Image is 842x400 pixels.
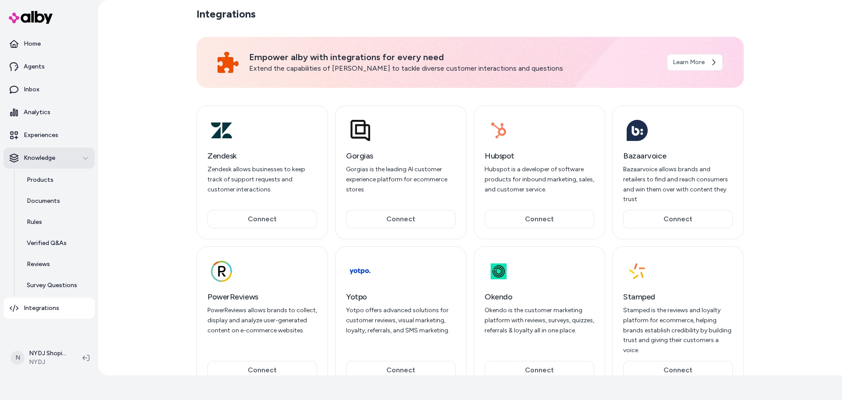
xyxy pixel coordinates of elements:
[18,233,95,254] a: Verified Q&As
[249,51,656,63] p: Empower alby with integrations for every need
[623,165,733,205] p: Bazaarvoice allows brands and retailers to find and reach consumers and win them over with conten...
[485,210,594,228] button: Connect
[485,165,594,195] p: Hubspot is a developer of software products for inbound marketing, sales, and customer service.
[207,210,317,228] button: Connect
[4,148,95,169] button: Knowledge
[18,169,95,191] a: Products
[207,165,317,195] p: Zendesk allows businesses to keep track of support requests and customer interactions.
[4,79,95,100] a: Inbox
[249,63,656,74] p: Extend the capabilities of [PERSON_NAME] to tackle diverse customer interactions and questions
[24,40,41,48] p: Home
[5,344,75,372] button: NNYDJ ShopifyNYDJ
[9,11,53,24] img: alby Logo
[623,291,733,303] h3: Stamped
[29,349,68,358] p: NYDJ Shopify
[27,260,50,269] p: Reviews
[667,54,723,71] a: Learn More
[207,291,317,303] h3: PowerReviews
[207,150,317,162] h3: Zendesk
[623,150,733,162] h3: Bazaarvoice
[18,191,95,212] a: Documents
[24,304,59,313] p: Integrations
[24,62,45,71] p: Agents
[4,298,95,319] a: Integrations
[346,150,456,162] h3: Gorgias
[18,212,95,233] a: Rules
[24,131,58,140] p: Experiences
[24,85,39,94] p: Inbox
[18,254,95,275] a: Reviews
[29,358,68,367] span: NYDJ
[4,102,95,123] a: Analytics
[207,306,317,335] p: PowerReviews allows brands to collect, display and analyze user-generated content on e-commerce w...
[485,150,594,162] h3: Hubspot
[18,275,95,296] a: Survey Questions
[207,361,317,379] button: Connect
[485,361,594,379] button: Connect
[623,361,733,379] button: Connect
[24,108,50,117] p: Analytics
[27,197,60,205] p: Documents
[27,239,67,248] p: Verified Q&As
[4,56,95,77] a: Agents
[623,210,733,228] button: Connect
[485,306,594,335] p: Okendo is the customer marketing platform with reviews, surveys, quizzes, referrals & loyalty all...
[27,176,54,184] p: Products
[196,7,256,21] h2: Integrations
[346,165,456,195] p: Gorgias is the leading AI customer experience platform for ecommerce stores.
[11,351,25,365] span: N
[623,306,733,356] p: Stamped is the reviews and loyalty platform for ecommerce, helping brands establish credibility b...
[346,291,456,303] h3: Yotpo
[24,154,55,162] p: Knowledge
[27,281,77,290] p: Survey Questions
[4,33,95,54] a: Home
[4,125,95,146] a: Experiences
[346,306,456,335] p: Yotpo offers advanced solutions for customer reviews, visual marketing, loyalty, referrals, and S...
[346,210,456,228] button: Connect
[485,291,594,303] h3: Okendo
[27,218,42,227] p: Rules
[346,361,456,379] button: Connect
